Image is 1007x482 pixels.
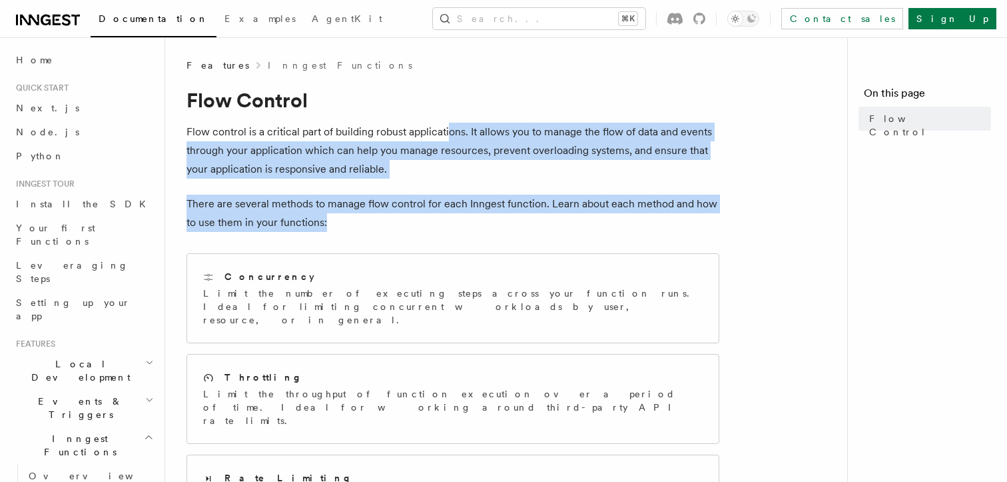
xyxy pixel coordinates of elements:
[186,123,719,179] p: Flow control is a critical part of building robust applications. It allows you to manage the flow...
[16,103,79,113] span: Next.js
[11,395,145,421] span: Events & Triggers
[16,199,154,209] span: Install the SDK
[619,12,637,25] kbd: ⌘K
[203,287,703,327] p: Limit the number of executing steps across your function runs. Ideal for limiting concurrent work...
[29,471,166,481] span: Overview
[16,53,53,67] span: Home
[11,120,157,144] a: Node.js
[186,354,719,444] a: ThrottlingLimit the throughput of function execution over a period of time. Ideal for working aro...
[11,253,157,291] a: Leveraging Steps
[11,83,69,93] span: Quick start
[99,13,208,24] span: Documentation
[11,432,144,459] span: Inngest Functions
[864,85,991,107] h4: On this page
[11,291,157,328] a: Setting up your app
[16,297,131,321] span: Setting up your app
[216,4,304,36] a: Examples
[224,270,314,283] h2: Concurrency
[186,59,249,72] span: Features
[11,339,55,349] span: Features
[11,179,75,189] span: Inngest tour
[11,427,157,464] button: Inngest Functions
[91,4,216,37] a: Documentation
[16,223,95,247] span: Your first Functions
[186,195,719,232] p: There are several methods to manage flow control for each Inngest function. Learn about each meth...
[16,151,65,161] span: Python
[203,387,703,427] p: Limit the throughput of function execution over a period of time. Ideal for working around third-...
[433,8,645,29] button: Search...⌘K
[224,371,302,384] h2: Throttling
[186,253,719,343] a: ConcurrencyLimit the number of executing steps across your function runs. Ideal for limiting conc...
[224,13,296,24] span: Examples
[186,88,719,112] h1: Flow Control
[268,59,412,72] a: Inngest Functions
[16,260,129,284] span: Leveraging Steps
[11,216,157,253] a: Your first Functions
[312,13,382,24] span: AgentKit
[11,144,157,168] a: Python
[11,352,157,389] button: Local Development
[908,8,996,29] a: Sign Up
[11,192,157,216] a: Install the SDK
[11,48,157,72] a: Home
[11,389,157,427] button: Events & Triggers
[304,4,390,36] a: AgentKit
[727,11,759,27] button: Toggle dark mode
[869,112,991,139] span: Flow Control
[11,96,157,120] a: Next.js
[864,107,991,144] a: Flow Control
[11,357,145,384] span: Local Development
[16,127,79,137] span: Node.js
[781,8,903,29] a: Contact sales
